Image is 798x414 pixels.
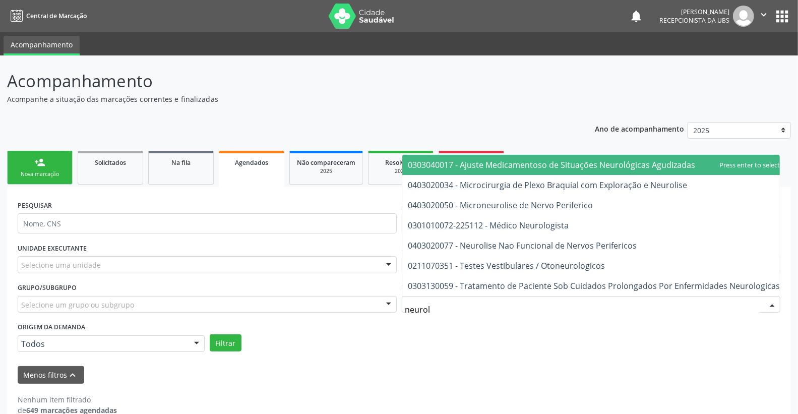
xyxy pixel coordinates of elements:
[18,320,85,335] label: Origem da demanda
[297,167,355,175] div: 2025
[408,240,637,251] span: 0403020077 - Neurolise Nao Funcional de Nervos Perifericos
[408,159,696,170] span: 0303040017 - Ajuste Medicamentoso de Situações Neurológicas Agudizadas
[408,180,688,191] span: 0403020034 - Microcirurgia de Plexo Braquial com Exploração e Neurolise
[26,12,87,20] span: Central de Marcação
[659,8,729,16] div: [PERSON_NAME]
[34,157,45,168] div: person_add
[385,158,416,167] span: Resolvidos
[408,280,780,291] span: 0303130059 - Tratamento de Paciente Sob Cuidados Prolongados Por Enfermidades Neurologicas
[659,16,729,25] span: Recepcionista da UBS
[376,167,426,175] div: 2025
[18,213,397,233] input: Nome, CNS
[4,36,80,55] a: Acompanhamento
[408,200,593,211] span: 0403020050 - Microneurolise de Nervo Periferico
[235,158,268,167] span: Agendados
[408,220,569,231] span: 0301010072-225112 - Médico Neurologista
[171,158,191,167] span: Na fila
[21,300,134,310] span: Selecione um grupo ou subgrupo
[68,370,79,381] i: keyboard_arrow_up
[15,170,65,178] div: Nova marcação
[21,260,101,270] span: Selecione uma unidade
[754,6,773,27] button: 
[595,122,684,135] p: Ano de acompanhamento
[297,158,355,167] span: Não compareceram
[773,8,791,25] button: apps
[758,9,769,20] i: 
[733,6,754,27] img: img
[18,280,77,296] label: Grupo/Subgrupo
[7,8,87,24] a: Central de Marcação
[95,158,126,167] span: Solicitados
[405,300,760,320] input: Selecionar procedimento
[7,94,556,104] p: Acompanhe a situação das marcações correntes e finalizadas
[21,339,184,349] span: Todos
[18,241,87,256] label: UNIDADE EXECUTANTE
[210,334,241,351] button: Filtrar
[629,9,643,23] button: notifications
[408,260,605,271] span: 0211070351 - Testes Vestibulares / Otoneurologicos
[18,366,84,384] button: Menos filtroskeyboard_arrow_up
[18,394,117,405] div: Nenhum item filtrado
[7,69,556,94] p: Acompanhamento
[18,198,52,213] label: PESQUISAR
